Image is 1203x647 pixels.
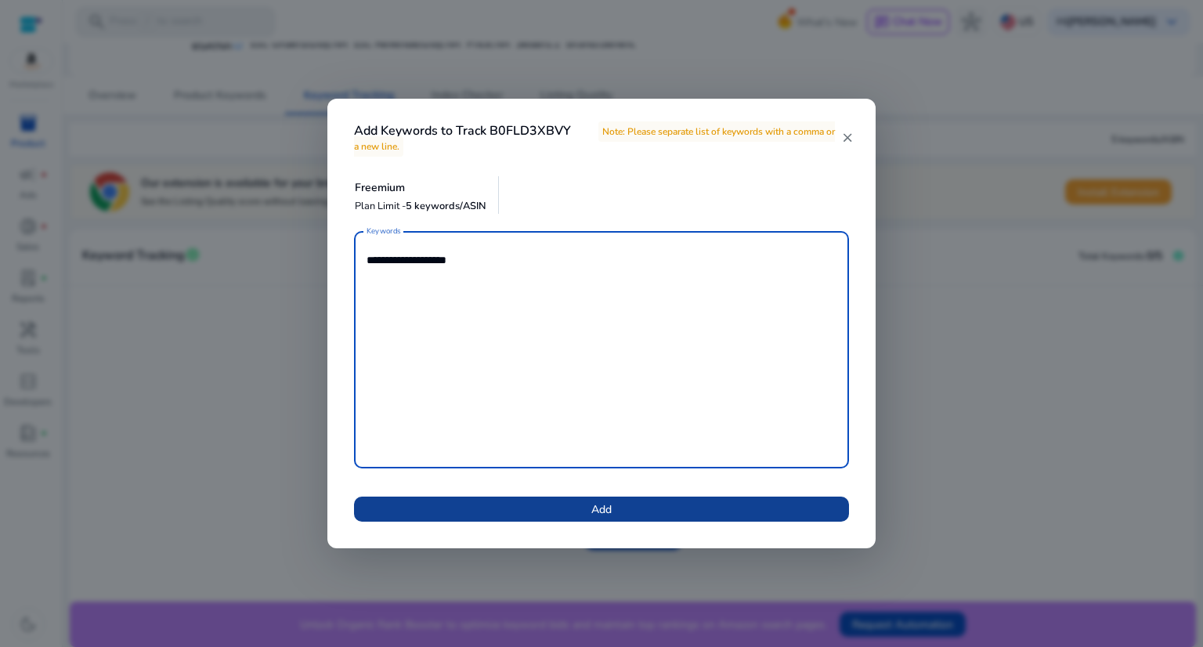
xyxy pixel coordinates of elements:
[406,199,486,213] span: 5 keywords/ASIN
[354,497,849,522] button: Add
[591,501,612,518] span: Add
[841,131,854,145] mat-icon: close
[355,182,486,195] h5: Freemium
[355,199,486,214] p: Plan Limit -
[354,121,835,157] span: Note: Please separate list of keywords with a comma or a new line.
[354,124,841,154] h4: Add Keywords to Track B0FLD3XBVY
[367,226,401,237] mat-label: Keywords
